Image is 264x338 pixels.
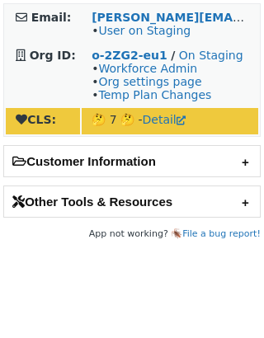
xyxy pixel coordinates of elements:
[98,24,191,37] a: User on Staging
[179,49,243,62] a: On Staging
[82,108,258,134] td: 🤔 7 🤔 -
[98,88,211,101] a: Temp Plan Changes
[31,11,72,24] strong: Email:
[98,75,201,88] a: Org settings page
[182,228,261,239] a: File a bug report!
[30,49,76,62] strong: Org ID:
[92,62,211,101] span: • • •
[92,24,191,37] span: •
[16,113,56,126] strong: CLS:
[143,113,186,126] a: Detail
[171,49,175,62] strong: /
[4,146,260,176] h2: Customer Information
[4,186,260,217] h2: Other Tools & Resources
[3,226,261,242] footer: App not working? 🪳
[98,62,197,75] a: Workforce Admin
[92,49,167,62] a: o-2ZG2-eu1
